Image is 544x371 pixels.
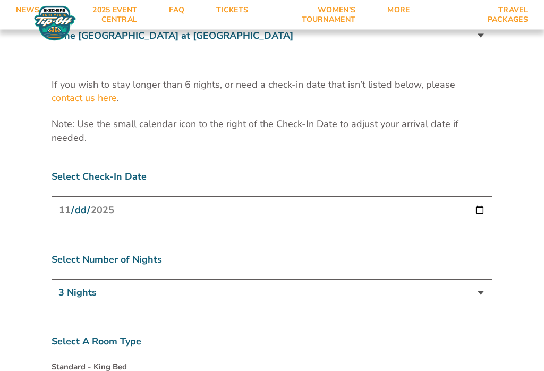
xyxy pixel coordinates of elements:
label: Select Number of Nights [52,254,492,267]
p: If you wish to stay longer than 6 nights, or need a check-in date that isn’t listed below, please . [52,79,492,105]
p: Note: Use the small calendar icon to the right of the Check-In Date to adjust your arrival date i... [52,118,492,145]
label: Select A Room Type [52,335,492,349]
a: contact us here [52,92,117,105]
label: Select Check-In Date [52,171,492,184]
